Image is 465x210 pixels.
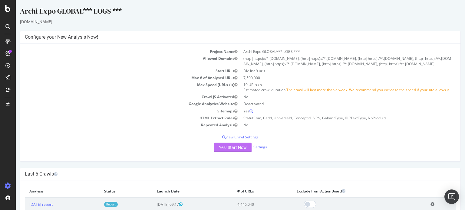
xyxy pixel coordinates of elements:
div: Open Intercom Messenger [444,189,459,204]
td: Repeated Analysis [9,121,225,128]
td: File list 9 urls [225,67,440,74]
p: View Crawl Settings [9,134,440,140]
td: StatutCom, CatId, UniverseId, ConceptId, IVPN, GabaritType, IDPTextType, NbProduits [225,115,440,121]
span: The crawl will last more than a week. We recommend you increase the speed if your site allows it. [271,87,434,92]
td: (http|https)://*.[DOMAIN_NAME], (http|https)://*.[DOMAIN_NAME], (http|https)://*.[DOMAIN_NAME], (... [225,55,440,67]
td: Deactivated [225,100,440,107]
td: Max # of Analysed URLs [9,74,225,81]
td: 7,500,000 [225,74,440,81]
th: Analysis [9,185,84,197]
td: No [225,93,440,100]
th: Status [84,185,136,197]
span: [DATE] 09:17 [141,202,167,207]
a: Settings [238,144,251,150]
td: 10 URLs / s Estimated crawl duration: [225,81,440,93]
h4: Configure your New Analysis Now! [9,34,440,40]
td: No [225,121,440,128]
td: Sitemaps [9,108,225,115]
td: HTML Extract Rules [9,115,225,121]
td: Start URLs [9,67,225,74]
td: Google Analytics Website [9,100,225,107]
td: Crawl JS Activated [9,93,225,100]
div: [DOMAIN_NAME] [4,19,445,25]
td: Project Name [9,48,225,55]
h4: Last 5 Crawls [9,171,440,177]
th: Exclude from ActionBoard [276,185,410,197]
a: [DATE] report [14,202,37,207]
th: Launch Date [137,185,217,197]
td: Allowed Domains [9,55,225,67]
td: Yes [225,108,440,115]
td: Max Speed (URLs / s) [9,81,225,93]
button: Yes! Start Now [198,143,236,152]
a: Report [88,202,102,207]
th: # of URLs [217,185,276,197]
